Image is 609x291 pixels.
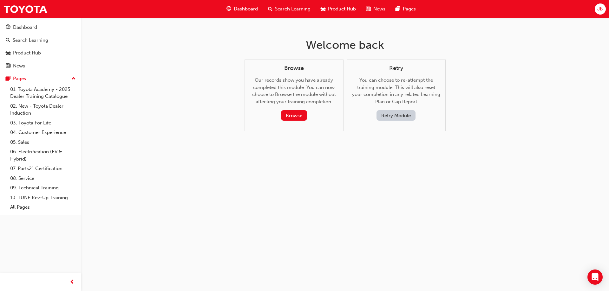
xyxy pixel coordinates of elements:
[403,5,416,13] span: Pages
[234,5,258,13] span: Dashboard
[250,65,338,121] div: Our records show you have already completed this module. You can now choose to Browse the module ...
[8,101,78,118] a: 02. New - Toyota Dealer Induction
[275,5,311,13] span: Search Learning
[587,269,603,285] div: Open Intercom Messenger
[6,38,10,43] span: search-icon
[245,38,446,52] h1: Welcome back
[390,3,421,16] a: pages-iconPages
[8,183,78,193] a: 09. Technical Training
[321,5,325,13] span: car-icon
[8,174,78,183] a: 08. Service
[3,60,78,72] a: News
[352,65,440,121] div: You can choose to re-attempt the training module. This will also reset your completion in any rel...
[13,24,37,31] div: Dashboard
[13,37,48,44] div: Search Learning
[13,75,26,82] div: Pages
[6,76,10,82] span: pages-icon
[361,3,390,16] a: news-iconNews
[396,5,400,13] span: pages-icon
[226,5,231,13] span: guage-icon
[8,128,78,137] a: 04. Customer Experience
[328,5,356,13] span: Product Hub
[373,5,385,13] span: News
[366,5,371,13] span: news-icon
[281,110,307,121] button: Browse
[3,2,48,16] img: Trak
[250,65,338,72] h4: Browse
[377,110,416,121] button: Retry Module
[3,22,78,33] a: Dashboard
[8,147,78,164] a: 06. Electrification (EV & Hybrid)
[3,20,78,73] button: DashboardSearch LearningProduct HubNews
[6,63,10,69] span: news-icon
[13,49,41,57] div: Product Hub
[8,137,78,147] a: 05. Sales
[3,73,78,85] button: Pages
[8,193,78,203] a: 10. TUNE Rev-Up Training
[221,3,263,16] a: guage-iconDashboard
[3,35,78,46] a: Search Learning
[8,85,78,101] a: 01. Toyota Academy - 2025 Dealer Training Catalogue
[352,65,440,72] h4: Retry
[263,3,316,16] a: search-iconSearch Learning
[13,62,25,70] div: News
[71,75,76,83] span: up-icon
[6,50,10,56] span: car-icon
[597,5,603,13] span: JB
[268,5,272,13] span: search-icon
[3,47,78,59] a: Product Hub
[8,202,78,212] a: All Pages
[316,3,361,16] a: car-iconProduct Hub
[595,3,606,15] button: JB
[70,278,75,286] span: prev-icon
[8,118,78,128] a: 03. Toyota For Life
[8,164,78,174] a: 07. Parts21 Certification
[6,25,10,30] span: guage-icon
